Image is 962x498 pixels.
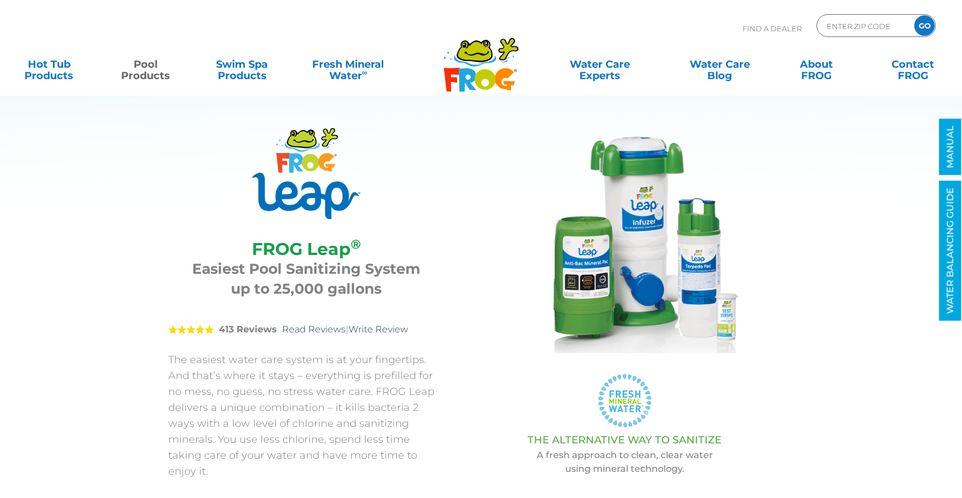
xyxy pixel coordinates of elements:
img: FROG LEAP® Complete System [511,128,739,356]
p: A fresh approach to clean, clear water using mineral technology. [472,448,777,476]
sup: ∞ [362,68,368,77]
h3: THE ALTERNATIVE WAY TO SANITIZE [472,434,777,446]
p: Find A Dealer [743,14,802,43]
a: Swim SpaProducts [205,53,280,76]
sup: ® [351,236,361,252]
span: 5 [168,325,214,334]
a: MANUAL [939,119,961,175]
a: Water CareExperts [538,53,661,76]
a: Hot TubProducts [11,53,86,76]
a: WATER BALANCING GUIDE [939,181,961,321]
a: ContactFROG [876,53,951,76]
a: Read Reviews [282,324,346,335]
a: PoolProducts [108,53,183,76]
a: Water CareBlog [682,53,757,76]
h2: FROG Leap [183,239,430,259]
img: Frog Products Logo [437,23,525,92]
strong: 413 Reviews [219,324,277,335]
a: AboutFROG [779,53,854,76]
h3: Easiest Pool Sanitizing System up to 25,000 gallons [183,259,430,299]
div: | [168,307,444,352]
a: Fresh MineralWater∞ [301,53,395,76]
input: GO [914,15,935,36]
img: Product Logo [252,128,360,219]
a: Write Review [349,324,408,335]
p: The easiest water care system is at your fingertips. And that’s where it stays – everything is pr... [168,352,444,479]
